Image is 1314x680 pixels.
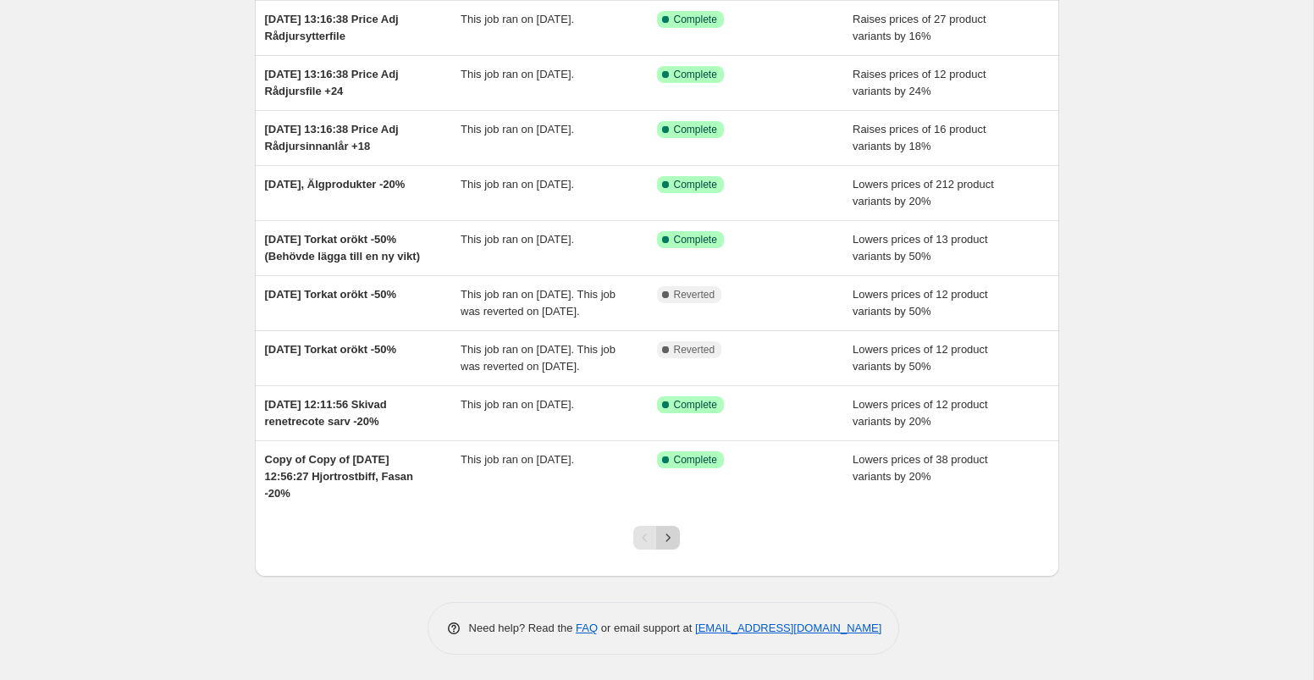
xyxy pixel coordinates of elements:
span: [DATE] Torkat orökt -50% [265,288,397,301]
span: This job ran on [DATE]. [461,13,574,25]
span: Complete [674,178,717,191]
span: This job ran on [DATE]. This job was reverted on [DATE]. [461,288,616,318]
span: Complete [674,398,717,412]
span: Copy of Copy of [DATE] 12:56:27 Hjortrostbiff, Fasan -20% [265,453,414,500]
a: [EMAIL_ADDRESS][DOMAIN_NAME] [695,622,881,634]
span: Lowers prices of 12 product variants by 20% [853,398,988,428]
span: [DATE] Torkat orökt -50% (Behövde lägga till en ny vikt) [265,233,420,263]
span: This job ran on [DATE]. This job was reverted on [DATE]. [461,343,616,373]
span: This job ran on [DATE]. [461,233,574,246]
span: Raises prices of 27 product variants by 16% [853,13,986,42]
span: Complete [674,68,717,81]
span: This job ran on [DATE]. [461,398,574,411]
span: Lowers prices of 13 product variants by 50% [853,233,988,263]
span: [DATE] 13:16:38 Price Adj Rådjursinnanlår +18 [265,123,399,152]
span: [DATE] 12:11:56 Skivad renetrecote sarv -20% [265,398,387,428]
button: Next [656,526,680,550]
span: Complete [674,13,717,26]
span: Raises prices of 12 product variants by 24% [853,68,986,97]
a: FAQ [576,622,598,634]
span: Need help? Read the [469,622,577,634]
span: Lowers prices of 12 product variants by 50% [853,288,988,318]
span: This job ran on [DATE]. [461,123,574,135]
span: This job ran on [DATE]. [461,178,574,191]
span: Reverted [674,288,715,301]
span: Lowers prices of 212 product variants by 20% [853,178,994,207]
span: This job ran on [DATE]. [461,453,574,466]
span: [DATE] 13:16:38 Price Adj Rådjursfile +24 [265,68,399,97]
span: or email support at [598,622,695,634]
span: This job ran on [DATE]. [461,68,574,80]
span: [DATE] 13:16:38 Price Adj Rådjursytterfile [265,13,399,42]
nav: Pagination [633,526,680,550]
span: Complete [674,233,717,246]
span: Lowers prices of 12 product variants by 50% [853,343,988,373]
span: Raises prices of 16 product variants by 18% [853,123,986,152]
span: [DATE], Älgprodukter -20% [265,178,406,191]
span: Reverted [674,343,715,357]
span: Complete [674,123,717,136]
span: [DATE] Torkat orökt -50% [265,343,397,356]
span: Complete [674,453,717,467]
span: Lowers prices of 38 product variants by 20% [853,453,988,483]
